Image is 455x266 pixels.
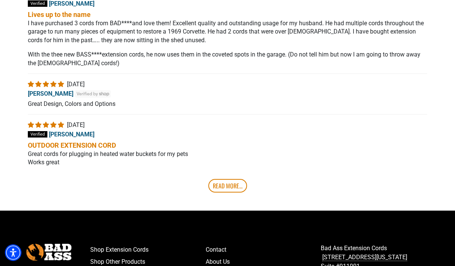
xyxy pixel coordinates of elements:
p: Great cords for plugging in heated water buckets for my pets Works great [28,150,427,167]
p: Great Design, Colors and Options [28,100,427,109]
span: [DATE] [67,122,85,129]
span: [PERSON_NAME] [28,90,73,97]
p: I have purchased 3 cords from BAD and love them! Excellent quality and outstanding usage for my h... [28,20,427,45]
a: Contact [206,244,321,256]
span: 5 star review [28,122,65,129]
span: 5 star review [28,81,65,88]
b: Lives up to the name [28,10,427,20]
span: [DATE] [67,81,85,88]
img: Bad Ass Extension Cords [26,244,71,261]
span: [PERSON_NAME] [49,131,94,138]
div: Accessibility Menu [5,245,21,261]
img: Verified by Shop [75,90,111,98]
a: Shop Extension Cords [90,244,206,256]
p: With the thee new BASS extension cords, he now uses them in the coveted spots in the garage. (Do ... [28,51,427,68]
b: OUTDOOR EXTENSION CORD [28,141,427,150]
a: Read More... [208,179,247,193]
